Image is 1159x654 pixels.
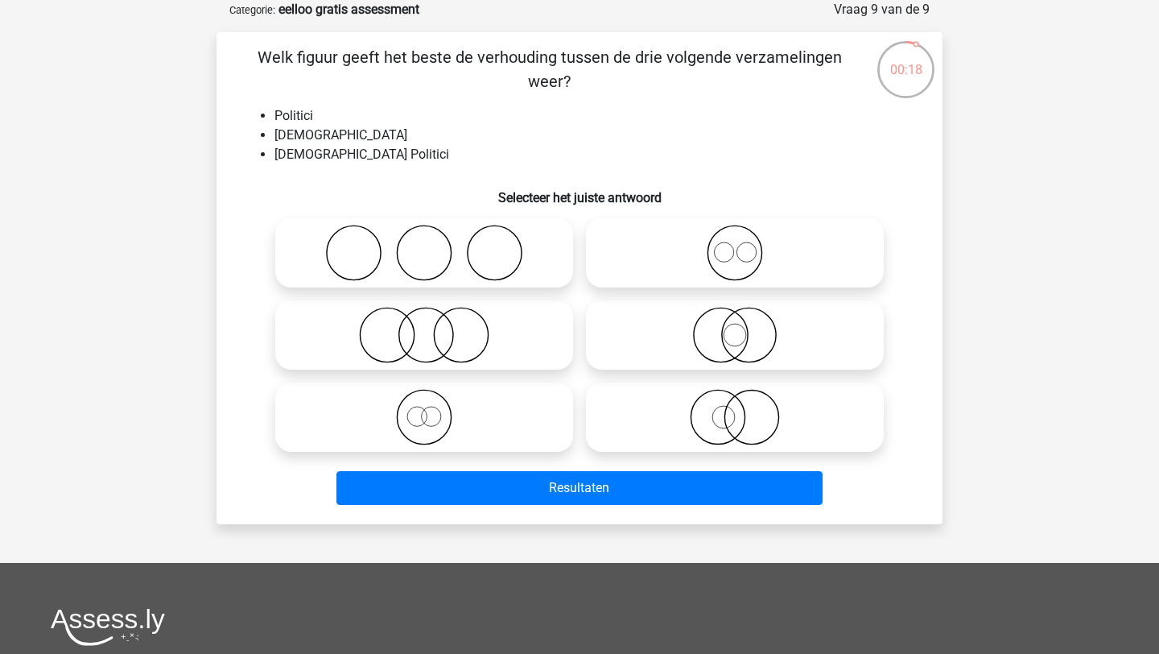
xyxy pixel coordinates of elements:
li: [DEMOGRAPHIC_DATA] Politici [274,145,917,164]
button: Resultaten [336,471,823,505]
h6: Selecteer het juiste antwoord [242,177,917,205]
small: Categorie: [229,4,275,16]
div: 00:18 [876,39,936,80]
li: Politici [274,106,917,126]
p: Welk figuur geeft het beste de verhouding tussen de drie volgende verzamelingen weer? [242,45,856,93]
li: [DEMOGRAPHIC_DATA] [274,126,917,145]
strong: eelloo gratis assessment [278,2,419,17]
img: Assessly logo [51,608,165,646]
